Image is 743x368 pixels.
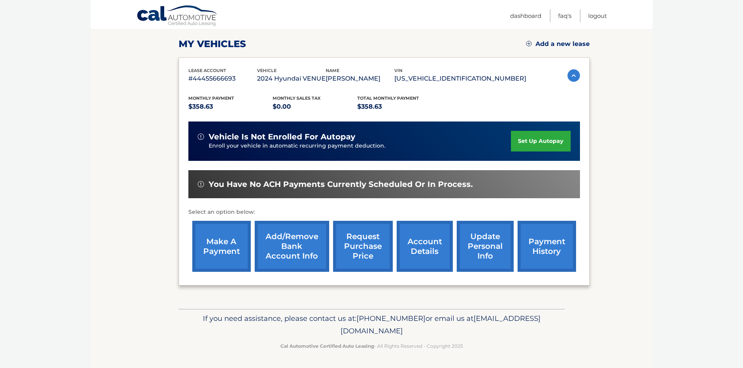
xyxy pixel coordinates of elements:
[280,343,374,349] strong: Cal Automotive Certified Auto Leasing
[518,221,576,272] a: payment history
[137,5,218,28] a: Cal Automotive
[188,208,580,217] p: Select an option below:
[179,38,246,50] h2: my vehicles
[255,221,329,272] a: Add/Remove bank account info
[526,40,590,48] a: Add a new lease
[356,314,426,323] span: [PHONE_NUMBER]
[257,68,277,73] span: vehicle
[209,142,511,150] p: Enroll your vehicle in automatic recurring payment deduction.
[188,73,257,84] p: #44455666693
[188,95,234,101] span: Monthly Payment
[184,342,560,350] p: - All Rights Reserved - Copyright 2025
[257,73,326,84] p: 2024 Hyundai VENUE
[273,95,321,101] span: Monthly sales Tax
[340,314,541,335] span: [EMAIL_ADDRESS][DOMAIN_NAME]
[357,101,442,112] p: $358.63
[188,68,226,73] span: lease account
[209,132,355,142] span: vehicle is not enrolled for autopay
[198,181,204,187] img: alert-white.svg
[558,9,571,22] a: FAQ's
[209,180,473,189] span: You have no ACH payments currently scheduled or in process.
[567,69,580,82] img: accordion-active.svg
[273,101,357,112] p: $0.00
[511,131,570,151] a: set up autopay
[588,9,607,22] a: Logout
[397,221,453,272] a: account details
[394,68,403,73] span: vin
[394,73,526,84] p: [US_VEHICLE_IDENTIFICATION_NUMBER]
[184,312,560,337] p: If you need assistance, please contact us at: or email us at
[526,41,532,46] img: add.svg
[457,221,514,272] a: update personal info
[357,95,419,101] span: Total Monthly Payment
[188,101,273,112] p: $358.63
[326,73,394,84] p: [PERSON_NAME]
[333,221,393,272] a: request purchase price
[510,9,541,22] a: Dashboard
[326,68,339,73] span: name
[198,134,204,140] img: alert-white.svg
[192,221,251,272] a: make a payment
